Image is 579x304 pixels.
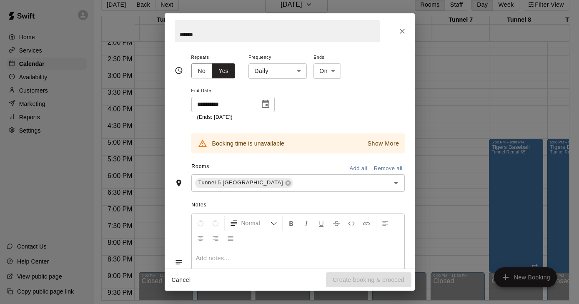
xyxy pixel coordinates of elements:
[175,179,183,187] svg: Rooms
[248,63,307,79] div: Daily
[390,177,402,189] button: Open
[313,63,341,79] div: On
[208,231,223,246] button: Right Align
[193,231,208,246] button: Center Align
[212,136,285,151] div: Booking time is unavailable
[191,163,209,169] span: Rooms
[299,216,313,231] button: Format Italics
[191,63,213,79] button: No
[345,162,372,175] button: Add all
[168,272,195,288] button: Cancel
[223,231,238,246] button: Justify Align
[314,216,328,231] button: Format Underline
[257,96,274,113] button: Choose date, selected date is Mar 31, 2026
[195,178,287,187] span: Tunnel 5 [GEOGRAPHIC_DATA]
[344,216,358,231] button: Insert Code
[368,139,399,148] p: Show More
[175,66,183,75] svg: Timing
[226,216,281,231] button: Formatting Options
[197,113,269,122] p: (Ends: [DATE])
[208,216,223,231] button: Redo
[284,216,298,231] button: Format Bold
[193,216,208,231] button: Undo
[329,216,343,231] button: Format Strikethrough
[313,52,341,63] span: Ends
[191,85,275,97] span: End Date
[359,216,373,231] button: Insert Link
[191,198,404,212] span: Notes
[191,52,242,63] span: Repeats
[241,219,271,227] span: Normal
[191,63,236,79] div: outlined button group
[372,162,405,175] button: Remove all
[175,258,183,266] svg: Notes
[378,216,392,231] button: Left Align
[195,178,293,188] div: Tunnel 5 [GEOGRAPHIC_DATA]
[212,63,235,79] button: Yes
[395,24,410,39] button: Close
[248,52,307,63] span: Frequency
[366,138,401,150] button: Show More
